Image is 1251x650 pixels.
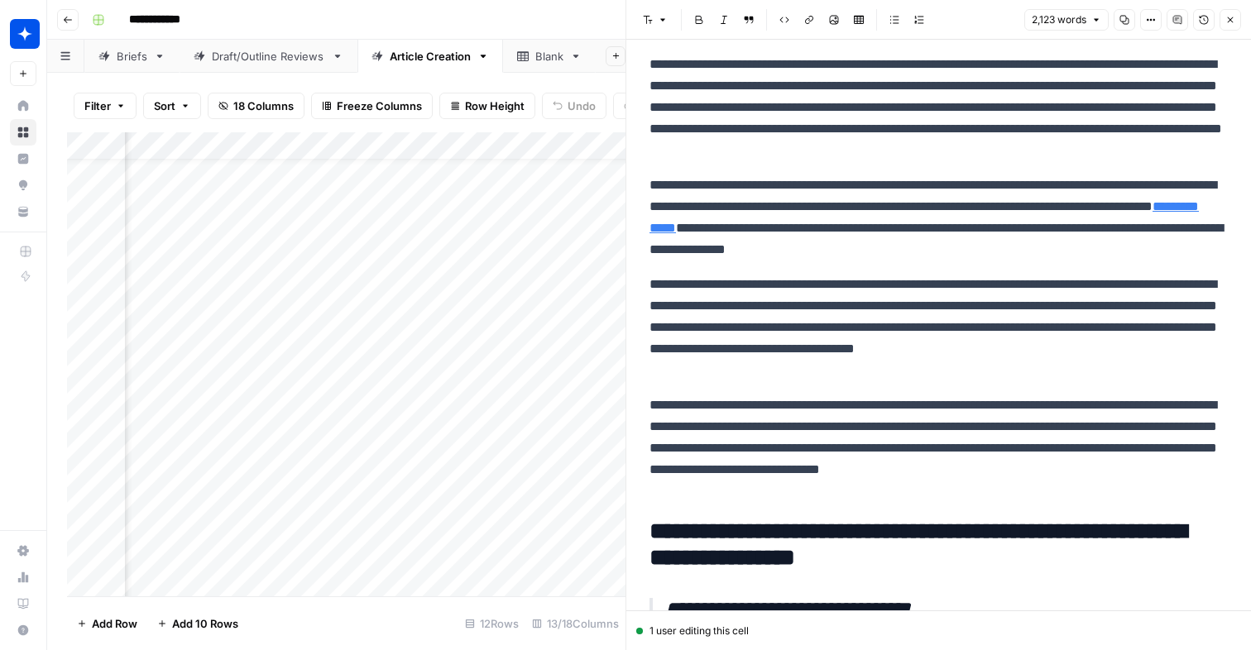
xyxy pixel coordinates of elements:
button: Workspace: Wiz [10,13,36,55]
a: Article Creation [357,40,503,73]
a: Insights [10,146,36,172]
div: 1 user editing this cell [636,624,1241,638]
div: 12 Rows [458,610,525,637]
a: Briefs [84,40,180,73]
button: Help + Support [10,617,36,643]
div: Briefs [117,48,147,65]
button: Undo [542,93,606,119]
button: Add Row [67,610,147,637]
span: Filter [84,98,111,114]
a: Usage [10,564,36,590]
button: Filter [74,93,137,119]
a: Learning Hub [10,590,36,617]
span: Add 10 Rows [172,615,238,632]
div: Article Creation [390,48,471,65]
a: Settings [10,538,36,564]
div: Draft/Outline Reviews [212,48,325,65]
span: 2,123 words [1032,12,1086,27]
span: 18 Columns [233,98,294,114]
button: Row Height [439,93,535,119]
div: 13/18 Columns [525,610,625,637]
a: Draft/Outline Reviews [180,40,357,73]
a: Blank [503,40,596,73]
a: Opportunities [10,172,36,198]
span: Sort [154,98,175,114]
button: 2,123 words [1024,9,1109,31]
span: Undo [568,98,596,114]
img: Wiz Logo [10,19,40,49]
span: Row Height [465,98,525,114]
span: Freeze Columns [337,98,422,114]
div: Blank [535,48,563,65]
a: Your Data [10,198,36,225]
span: Add Row [92,615,137,632]
button: Sort [143,93,201,119]
a: Browse [10,119,36,146]
button: 18 Columns [208,93,304,119]
button: Freeze Columns [311,93,433,119]
a: Home [10,93,36,119]
button: Add 10 Rows [147,610,248,637]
